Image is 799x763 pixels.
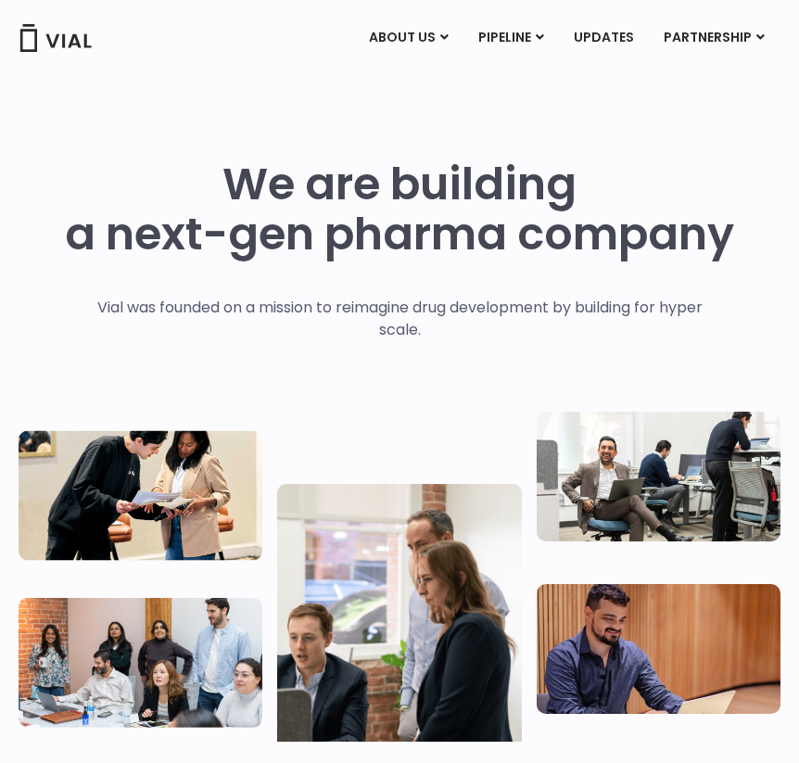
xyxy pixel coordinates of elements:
p: Vial was founded on a mission to reimagine drug development by building for hyper scale. [78,297,722,341]
a: UPDATES [559,22,648,54]
img: Man working at a computer [537,584,780,714]
a: PIPELINEMenu Toggle [463,22,558,54]
img: Three people working in an office [537,412,780,541]
img: Eight people standing and sitting in an office [19,597,262,727]
h1: We are building a next-gen pharma company [65,159,734,260]
a: ABOUT USMenu Toggle [354,22,463,54]
img: Two people looking at a paper talking. [19,430,262,560]
img: Vial Logo [19,24,93,52]
a: PARTNERSHIPMenu Toggle [649,22,780,54]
